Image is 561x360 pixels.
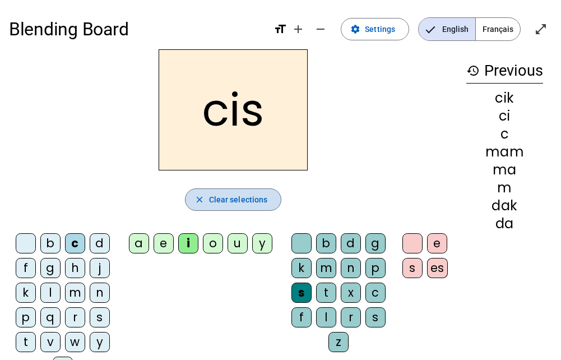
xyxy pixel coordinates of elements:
div: es [427,258,448,278]
div: g [365,233,386,253]
div: q [40,307,61,327]
div: b [40,233,61,253]
div: l [40,283,61,303]
div: r [341,307,361,327]
div: dak [466,199,543,213]
div: u [228,233,248,253]
div: b [316,233,336,253]
div: w [65,332,85,352]
div: h [65,258,85,278]
div: l [316,307,336,327]
div: m [466,181,543,195]
div: m [316,258,336,278]
h2: cis [159,49,308,170]
div: d [341,233,361,253]
mat-icon: remove [314,22,327,36]
div: n [90,283,110,303]
div: y [252,233,272,253]
mat-button-toggle-group: Language selection [418,17,521,41]
div: mam [466,145,543,159]
div: s [365,307,386,327]
mat-icon: format_size [273,22,287,36]
button: Enter full screen [530,18,552,40]
div: s [402,258,423,278]
div: cik [466,91,543,105]
div: x [341,283,361,303]
div: v [40,332,61,352]
div: k [16,283,36,303]
div: f [291,307,312,327]
span: Clear selections [209,193,268,206]
div: z [328,332,349,352]
h1: Blending Board [9,11,265,47]
div: t [16,332,36,352]
button: Decrease font size [309,18,332,40]
div: e [154,233,174,253]
div: m [65,283,85,303]
mat-icon: open_in_full [534,22,548,36]
div: t [316,283,336,303]
div: p [365,258,386,278]
span: English [419,18,475,40]
button: Clear selections [185,188,282,211]
mat-icon: close [194,195,205,205]
button: Increase font size [287,18,309,40]
div: a [129,233,149,253]
div: g [40,258,61,278]
button: Settings [341,18,409,40]
div: k [291,258,312,278]
span: Français [476,18,520,40]
div: f [16,258,36,278]
div: j [90,258,110,278]
div: c [365,283,386,303]
div: c [65,233,85,253]
div: d [90,233,110,253]
div: s [90,307,110,327]
div: r [65,307,85,327]
div: i [178,233,198,253]
div: p [16,307,36,327]
div: y [90,332,110,352]
div: ma [466,163,543,177]
mat-icon: history [466,64,480,77]
div: e [427,233,447,253]
div: ci [466,109,543,123]
div: s [291,283,312,303]
mat-icon: add [291,22,305,36]
div: c [466,127,543,141]
div: n [341,258,361,278]
div: da [466,217,543,230]
mat-icon: settings [350,24,360,34]
span: Settings [365,22,395,36]
h3: Previous [466,58,543,84]
div: o [203,233,223,253]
